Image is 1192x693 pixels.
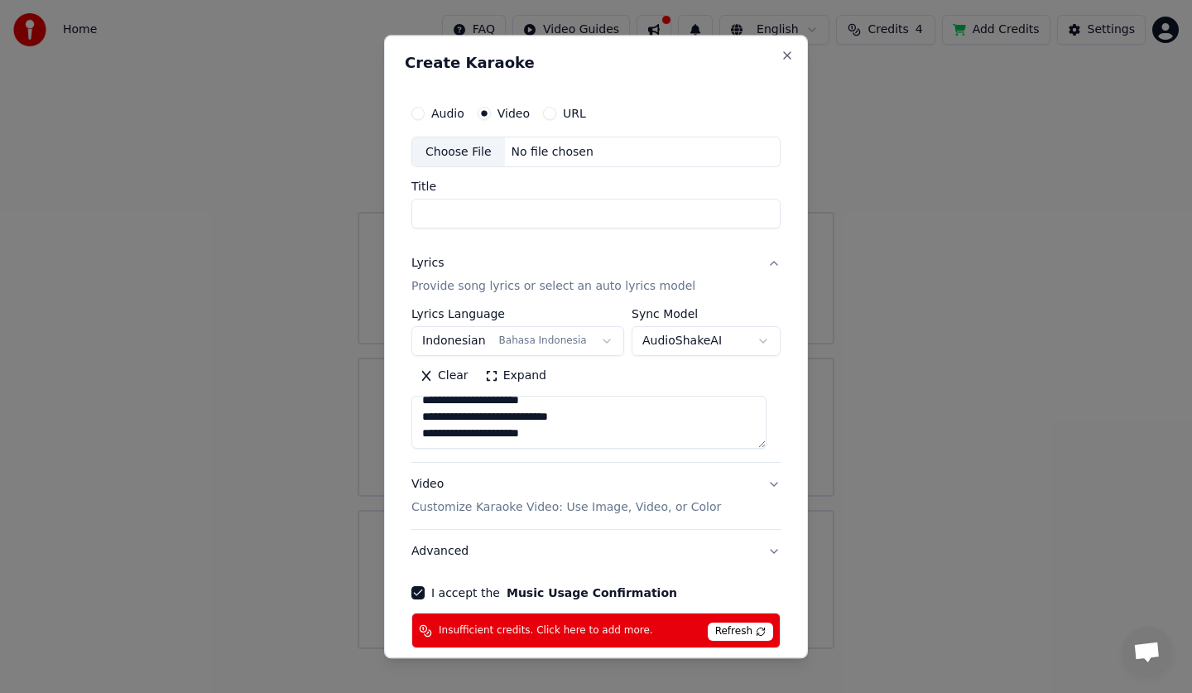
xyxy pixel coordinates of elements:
[411,464,781,530] button: VideoCustomize Karaoke Video: Use Image, Video, or Color
[411,279,695,296] p: Provide song lyrics or select an auto lyrics model
[431,108,464,119] label: Audio
[411,309,781,463] div: LyricsProvide song lyrics or select an auto lyrics model
[411,363,477,390] button: Clear
[411,477,721,517] div: Video
[497,108,530,119] label: Video
[563,108,586,119] label: URL
[439,624,653,638] span: Insufficient credits. Click here to add more.
[632,309,781,320] label: Sync Model
[405,55,787,70] h2: Create Karaoke
[507,588,677,599] button: I accept the
[411,500,721,517] p: Customize Karaoke Video: Use Image, Video, or Color
[477,363,555,390] button: Expand
[411,256,444,272] div: Lyrics
[505,144,600,161] div: No file chosen
[708,623,773,642] span: Refresh
[411,531,781,574] button: Advanced
[411,243,781,309] button: LyricsProvide song lyrics or select an auto lyrics model
[431,588,677,599] label: I accept the
[412,137,505,167] div: Choose File
[411,309,624,320] label: Lyrics Language
[411,181,781,193] label: Title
